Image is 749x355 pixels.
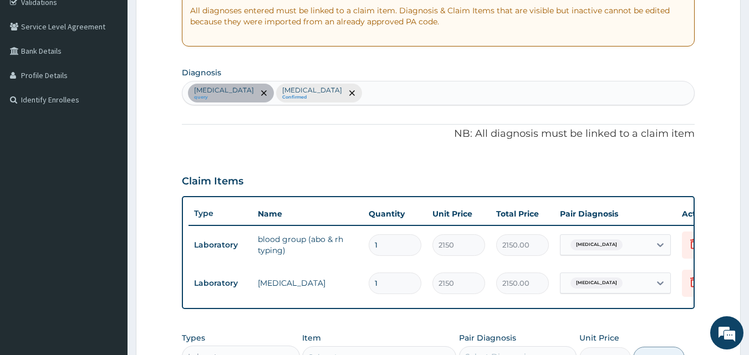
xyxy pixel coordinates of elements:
th: Pair Diagnosis [554,203,676,225]
span: remove selection option [259,88,269,98]
p: [MEDICAL_DATA] [282,86,342,95]
textarea: Type your message and hit 'Enter' [6,237,211,276]
th: Type [188,203,252,224]
label: Types [182,333,205,343]
label: Item [302,332,321,343]
label: Unit Price [579,332,619,343]
p: All diagnoses entered must be linked to a claim item. Diagnosis & Claim Items that are visible bu... [190,5,687,27]
td: Laboratory [188,273,252,294]
th: Actions [676,203,732,225]
h3: Claim Items [182,176,243,188]
div: Chat with us now [58,62,186,76]
div: Minimize live chat window [182,6,208,32]
p: NB: All diagnosis must be linked to a claim item [182,127,695,141]
td: Laboratory [188,235,252,255]
th: Quantity [363,203,427,225]
span: remove selection option [347,88,357,98]
img: d_794563401_company_1708531726252_794563401 [21,55,45,83]
th: Total Price [491,203,554,225]
td: [MEDICAL_DATA] [252,272,363,294]
small: query [194,95,254,100]
p: [MEDICAL_DATA] [194,86,254,95]
td: blood group (abo & rh typing) [252,228,363,261]
span: We're online! [64,107,153,219]
span: [MEDICAL_DATA] [570,277,623,289]
small: Confirmed [282,95,342,100]
label: Pair Diagnosis [459,332,516,343]
span: [MEDICAL_DATA] [570,239,623,250]
th: Name [252,203,363,225]
th: Unit Price [427,203,491,225]
label: Diagnosis [182,67,221,78]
